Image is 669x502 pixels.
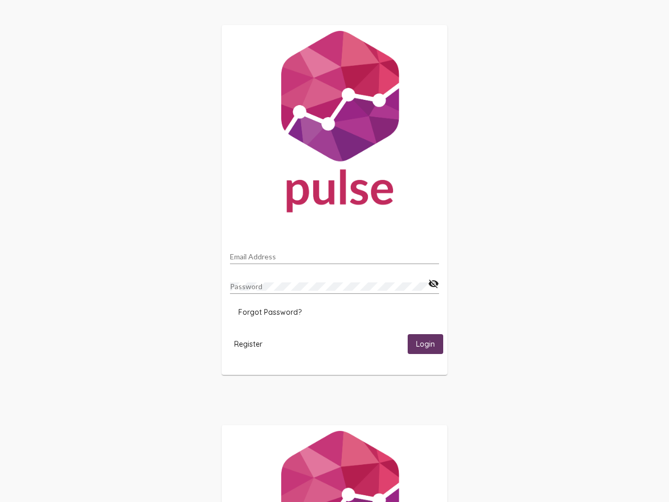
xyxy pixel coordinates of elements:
button: Login [408,334,443,353]
button: Forgot Password? [230,303,310,322]
span: Login [416,340,435,349]
button: Register [226,334,271,353]
span: Forgot Password? [238,307,302,317]
mat-icon: visibility_off [428,278,439,290]
span: Register [234,339,262,349]
img: Pulse For Good Logo [222,25,447,223]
